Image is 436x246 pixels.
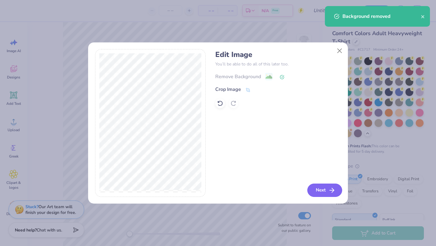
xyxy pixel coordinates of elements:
p: You’ll be able to do all of this later too. [215,61,341,67]
div: Crop Image [215,86,241,93]
button: Close [334,45,345,56]
div: Background removed [342,13,421,20]
button: Next [307,184,342,197]
button: close [421,13,425,20]
h4: Edit Image [215,50,341,59]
